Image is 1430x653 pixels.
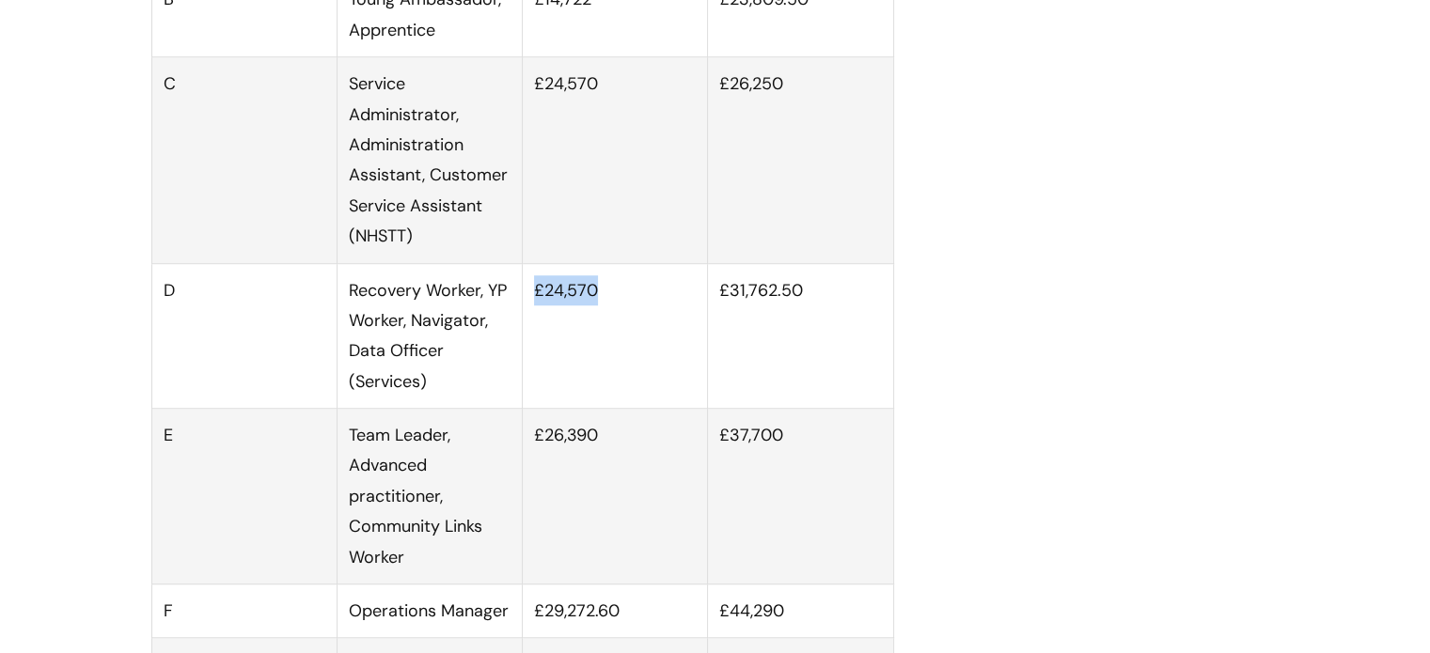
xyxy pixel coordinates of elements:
td: Operations Manager [337,584,522,638]
td: E [151,409,337,584]
td: £24,570 [523,263,708,409]
td: C [151,57,337,263]
td: F [151,584,337,638]
td: £44,290 [708,584,893,638]
td: £26,250 [708,57,893,263]
td: Service Administrator, Administration Assistant, Customer Service Assistant (NHSTT) [337,57,522,263]
td: £24,570 [523,57,708,263]
td: Recovery Worker, YP Worker, Navigator, Data Officer (Services) [337,263,522,409]
td: £31,762.50 [708,263,893,409]
td: Team Leader, Advanced practitioner, Community Links Worker [337,409,522,584]
td: £37,700 [708,409,893,584]
td: £26,390 [523,409,708,584]
td: D [151,263,337,409]
td: £29,272.60 [523,584,708,638]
